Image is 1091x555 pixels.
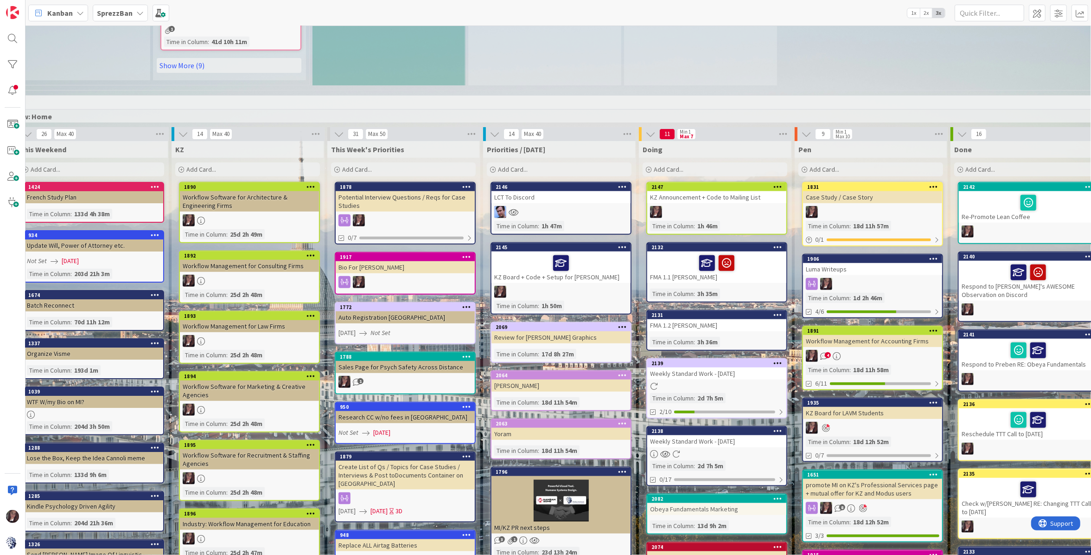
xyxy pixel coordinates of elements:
img: TD [338,376,351,388]
div: TD [180,275,319,287]
span: 0/7 [348,233,357,243]
div: Auto Registration [GEOGRAPHIC_DATA] [336,311,475,323]
b: SprezzBan [97,8,133,18]
div: 1831Case Study / Case Story [803,183,942,203]
img: Visit kanbanzone.com [6,6,19,19]
div: 1935 [807,400,942,406]
div: 1772Auto Registration [GEOGRAPHIC_DATA] [336,303,475,323]
div: TD [180,214,319,226]
img: TD [820,278,832,290]
div: 133d 4h 38m [72,209,112,219]
div: Time in Column [27,365,70,375]
div: [PERSON_NAME] [491,380,631,392]
span: [DATE] [62,256,79,266]
div: Time in Column [494,397,538,407]
span: Add Card... [810,165,839,174]
div: Review for [PERSON_NAME] Graphics [491,331,631,343]
span: : [70,365,72,375]
span: : [538,301,539,311]
div: Sales Page for Psych Safety Across Distance [336,361,475,373]
img: TD [183,335,195,347]
div: 1788 [340,354,475,360]
div: Time in Column [494,349,538,359]
div: TD [180,335,319,347]
div: 2064 [496,372,631,379]
div: 2063 [491,419,631,428]
div: Time in Column [183,350,226,360]
div: 1h 46m [695,221,720,231]
div: Time in Column [806,293,849,303]
div: 41d 10h 11m [209,37,249,47]
span: : [226,229,228,239]
div: Max 40 [57,132,74,136]
div: Time in Column [494,301,538,311]
div: 1893 [180,312,319,320]
div: 1879 [336,452,475,461]
span: : [694,337,695,347]
div: Time in Column [806,365,849,375]
div: 1895Workflow Software for Recruitment & Staffing Agencies [180,441,319,470]
div: 1906 [803,255,942,263]
span: : [694,393,695,403]
div: Organize Visme [24,348,163,360]
div: 1917Bio For [PERSON_NAME] [336,253,475,273]
span: : [694,289,695,299]
div: 193d 1m [72,365,101,375]
div: TD [803,502,942,514]
img: TD [806,206,818,218]
div: 1893Workflow Management for Law Firms [180,312,319,332]
input: Quick Filter... [955,5,1024,21]
div: TD [336,376,475,388]
img: TD [962,521,974,533]
div: 2145 [496,244,631,251]
span: : [70,269,72,279]
div: 1674 [24,291,163,299]
div: Workflow Software for Marketing & Creative Agencies [180,381,319,401]
span: Pen [798,145,811,154]
div: TD [803,422,942,434]
div: 1896 [180,510,319,518]
span: : [849,365,851,375]
i: Not Set [27,257,47,265]
span: Add Card... [31,165,60,174]
div: 2147 [651,184,786,190]
div: 2069Review for [PERSON_NAME] Graphics [491,323,631,343]
span: : [694,221,695,231]
span: 26 [36,129,52,140]
div: 1878 [340,184,475,190]
img: TD [183,472,195,484]
span: Done [954,145,972,154]
div: Workflow Software for Architecture & Engineering Firms [180,191,319,212]
div: TD [803,278,942,290]
span: : [70,317,72,327]
div: 1772 [340,304,475,310]
div: WTF W/my Bio on MI? [24,396,163,408]
div: 934 [24,231,163,239]
img: avatar [6,536,19,549]
div: 1891Workflow Management for Accounting Firms [803,327,942,347]
div: FMA 1.1 [PERSON_NAME] [647,252,786,283]
img: TD [962,303,974,316]
div: 1935 [803,399,942,407]
div: LCT To Discord [491,191,631,203]
div: 950 [340,404,475,410]
div: 2069 [496,324,631,330]
div: 1892Workflow Management for Consulting Firms [180,252,319,272]
img: TD [820,502,832,514]
div: Time in Column [806,221,849,231]
div: 1039WTF W/my Bio on MI? [24,387,163,408]
div: Bio For [PERSON_NAME] [336,261,475,273]
div: Time in Column [650,337,694,347]
span: : [208,37,209,47]
div: TD [336,214,475,226]
div: 1285Kindle Psychology Driven Agility [24,492,163,512]
div: 948Replace ALL Airtag Batteries [336,531,475,551]
div: 1895 [180,441,319,449]
div: 2146LCT To Discord [491,183,631,203]
span: KZ [175,145,184,154]
div: 2145 [491,243,631,252]
div: 1674Batch Reconnect [24,291,163,311]
div: 1879Create List of Qs / Topics for Case Studies / Interviews & Post toDocuments Container on [GEO... [336,452,475,490]
div: 25d 2h 49m [228,229,265,239]
div: 1894 [184,373,319,380]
